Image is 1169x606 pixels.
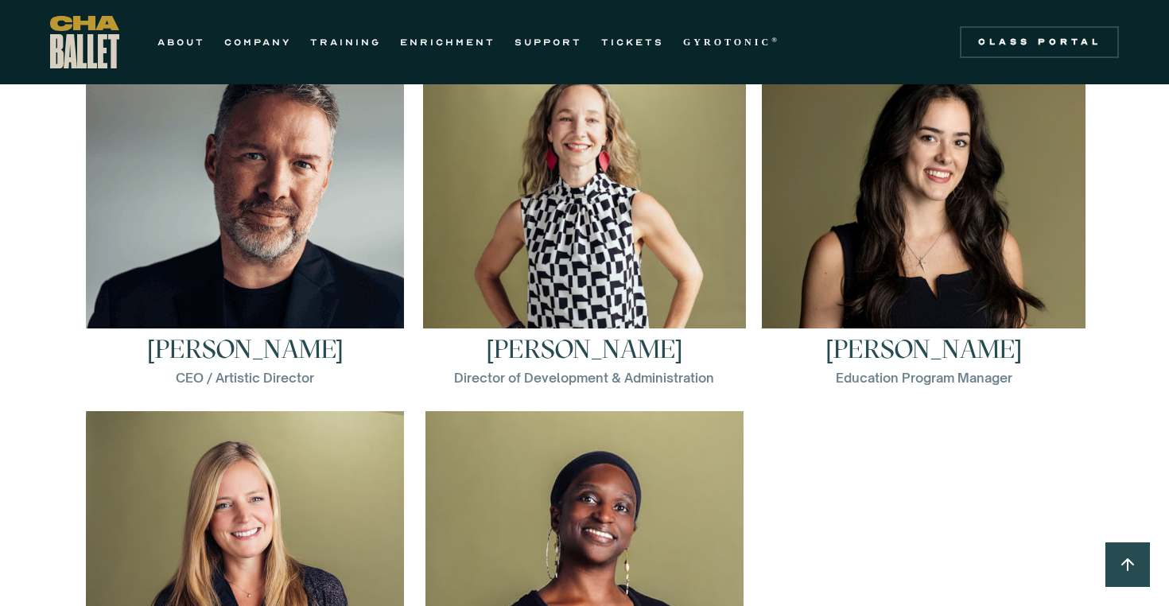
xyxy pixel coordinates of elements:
a: TICKETS [601,33,664,52]
div: Education Program Manager [836,368,1012,387]
a: [PERSON_NAME]Education Program Manager [762,53,1085,387]
h3: [PERSON_NAME] [825,336,1022,362]
div: Class Portal [969,36,1109,49]
a: home [50,16,119,68]
a: TRAINING [310,33,381,52]
a: GYROTONIC® [683,33,780,52]
a: SUPPORT [515,33,582,52]
a: ABOUT [157,33,205,52]
strong: GYROTONIC [683,37,771,48]
a: ENRICHMENT [400,33,495,52]
h3: [PERSON_NAME] [487,336,683,362]
a: COMPANY [224,33,291,52]
a: Class Portal [960,26,1119,58]
div: CEO / Artistic Director [176,368,314,387]
sup: ® [771,36,780,44]
a: [PERSON_NAME]Director of Development & Administration [423,53,747,387]
a: [PERSON_NAME]CEO / Artistic Director [83,53,407,387]
div: Director of Development & Administration [454,368,714,387]
h3: [PERSON_NAME] [147,336,344,362]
